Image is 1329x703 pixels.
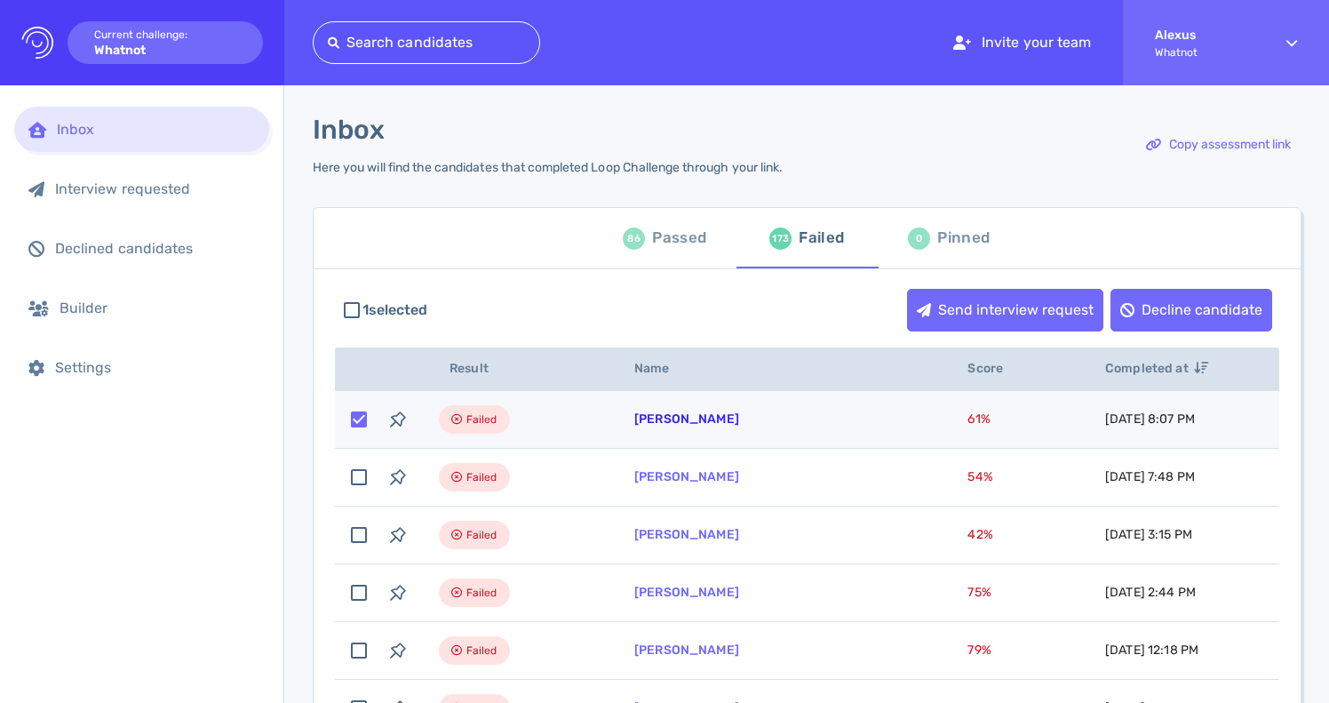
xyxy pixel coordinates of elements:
[466,467,497,488] span: Failed
[1105,643,1198,658] span: [DATE] 12:18 PM
[967,527,992,542] span: 42 %
[57,121,255,138] div: Inbox
[908,290,1102,331] div: Send interview request
[1105,585,1196,600] span: [DATE] 2:44 PM
[466,524,497,546] span: Failed
[634,469,739,484] a: [PERSON_NAME]
[967,585,991,600] span: 75 %
[937,225,990,252] div: Pinned
[1136,124,1301,166] button: Copy assessment link
[1111,290,1271,331] div: Decline candidate
[466,582,497,603] span: Failed
[418,348,613,391] th: Result
[313,114,385,146] h1: Inbox
[1105,469,1195,484] span: [DATE] 7:48 PM
[1105,361,1208,376] span: Completed at
[634,527,739,542] a: [PERSON_NAME]
[55,180,255,197] div: Interview requested
[634,585,739,600] a: [PERSON_NAME]
[907,289,1103,332] button: Send interview request
[769,228,792,250] div: 173
[466,640,497,661] span: Failed
[634,361,689,376] span: Name
[1105,411,1195,427] span: [DATE] 8:07 PM
[967,411,990,427] span: 61 %
[362,300,427,321] span: 1 selected
[967,643,991,658] span: 79 %
[60,300,255,316] div: Builder
[466,409,497,430] span: Failed
[1155,46,1254,59] span: Whatnot
[634,411,739,427] a: [PERSON_NAME]
[799,225,844,252] div: Failed
[1137,124,1300,165] div: Copy assessment link
[652,225,706,252] div: Passed
[623,228,645,250] div: 86
[1110,289,1272,332] button: Decline candidate
[55,240,255,257] div: Declined candidates
[313,160,783,175] div: Here you will find the candidates that completed Loop Challenge through your link.
[1155,28,1254,43] strong: Alexus
[967,469,992,484] span: 54 %
[1105,527,1192,542] span: [DATE] 3:15 PM
[967,361,1023,376] span: Score
[55,359,255,376] div: Settings
[908,228,930,250] div: 0
[634,643,739,658] a: [PERSON_NAME]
